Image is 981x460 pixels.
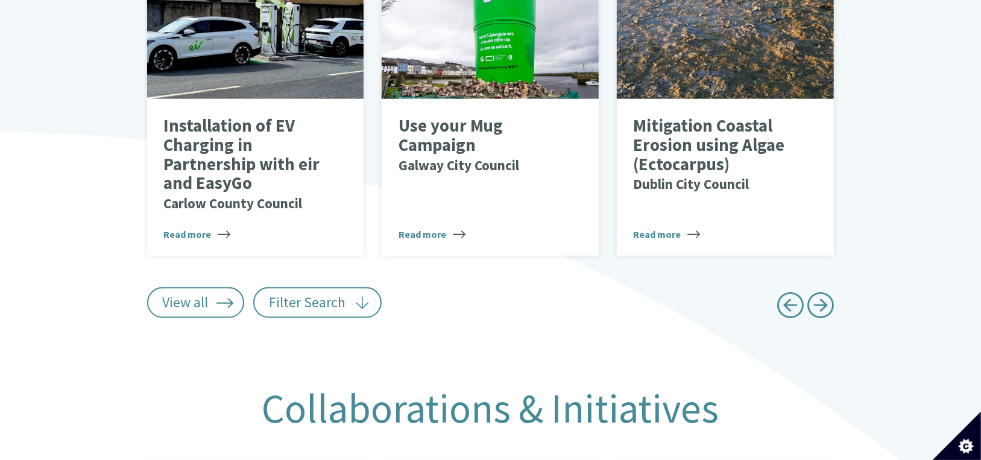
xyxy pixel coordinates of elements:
[163,117,329,212] p: Installation of EV Charging in Partnership with eir and EasyGo
[399,117,564,174] p: Use your Mug Campaign
[399,156,520,174] small: Galway City Council
[253,287,382,318] button: Filter Search
[807,287,834,328] a: Next page
[138,386,844,431] h2: Collaborations & Initiatives
[399,227,465,241] span: Read more
[777,287,804,328] a: Previous page
[634,117,800,193] p: Mitigation Coastal Erosion using Algae (Ectocarpus)
[634,227,701,241] span: Read more
[163,194,302,212] small: Carlow County Council
[147,287,245,318] a: View all
[163,227,230,241] span: Read more
[933,412,981,460] button: Set cookie preferences
[634,175,749,193] small: Dublin City Council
